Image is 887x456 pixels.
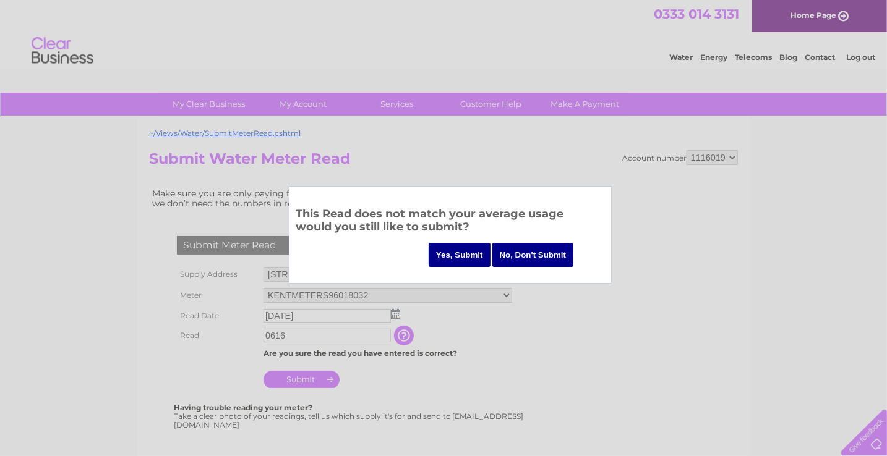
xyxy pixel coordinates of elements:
[700,53,727,62] a: Energy
[654,6,739,22] a: 0333 014 3131
[846,53,875,62] a: Log out
[296,205,605,239] h3: This Read does not match your average usage would you still like to submit?
[31,32,94,70] img: logo.png
[429,243,491,267] input: Yes, Submit
[152,7,737,60] div: Clear Business is a trading name of Verastar Limited (registered in [GEOGRAPHIC_DATA] No. 3667643...
[805,53,835,62] a: Contact
[735,53,772,62] a: Telecoms
[779,53,797,62] a: Blog
[669,53,693,62] a: Water
[492,243,574,267] input: No, Don't Submit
